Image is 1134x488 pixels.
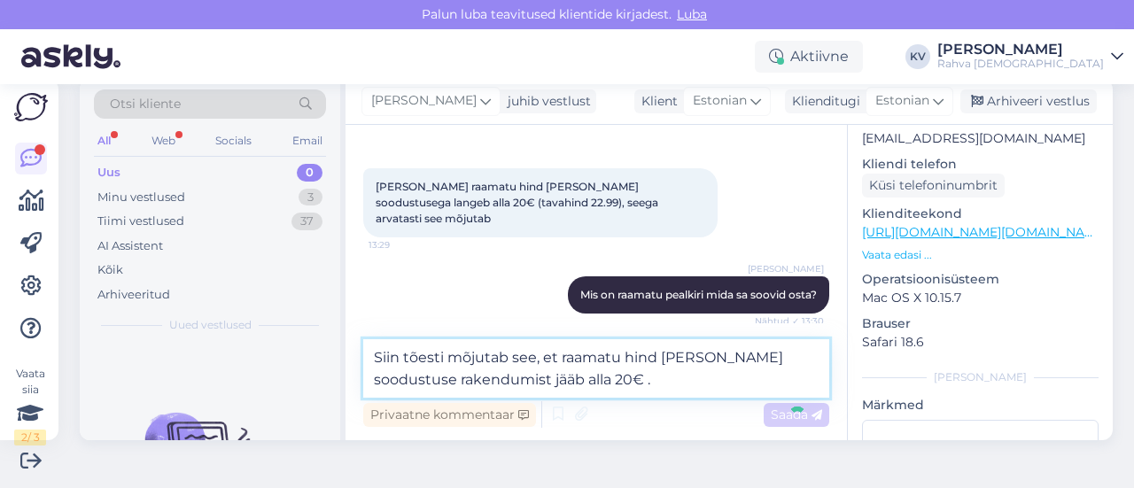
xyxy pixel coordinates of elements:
span: [PERSON_NAME] raamatu hind [PERSON_NAME] soodustusega langeb alla 20€ (tavahind 22.99), seega arv... [376,180,661,225]
span: [PERSON_NAME] [371,91,477,111]
div: 37 [291,213,322,230]
div: Arhiveeritud [97,286,170,304]
div: KV [905,44,930,69]
span: Luba [672,6,712,22]
div: Aktiivne [755,41,863,73]
a: [PERSON_NAME]Rahva [DEMOGRAPHIC_DATA] [937,43,1123,71]
div: Arhiveeri vestlus [960,89,1097,113]
span: Otsi kliente [110,95,181,113]
span: [PERSON_NAME] [748,262,824,275]
div: Klienditugi [785,92,860,111]
div: juhib vestlust [501,92,591,111]
span: Uued vestlused [169,317,252,333]
p: Mac OS X 10.15.7 [862,289,1099,307]
div: Minu vestlused [97,189,185,206]
p: Brauser [862,314,1099,333]
div: 2 / 3 [14,430,46,445]
div: Klient [634,92,678,111]
div: Uus [97,164,120,182]
p: Klienditeekond [862,205,1099,223]
span: Nähtud ✓ 13:30 [755,314,824,328]
div: 3 [299,189,322,206]
div: Küsi telefoninumbrit [862,174,1005,198]
div: Kõik [97,261,123,279]
div: Tiimi vestlused [97,213,184,230]
p: [EMAIL_ADDRESS][DOMAIN_NAME] [862,129,1099,148]
div: All [94,129,114,152]
div: Vaata siia [14,366,46,445]
div: AI Assistent [97,237,163,255]
span: Estonian [693,91,747,111]
p: Märkmed [862,396,1099,414]
div: [PERSON_NAME] [862,369,1099,385]
span: Estonian [875,91,929,111]
div: Rahva [DEMOGRAPHIC_DATA] [937,57,1104,71]
a: [URL][DOMAIN_NAME][DOMAIN_NAME] [862,224,1107,240]
p: Kliendi telefon [862,155,1099,174]
div: Socials [212,129,255,152]
div: 0 [297,164,322,182]
div: Email [289,129,326,152]
div: [PERSON_NAME] [937,43,1104,57]
p: Operatsioonisüsteem [862,270,1099,289]
span: 13:29 [369,238,435,252]
span: Mis on raamatu pealkiri mida sa soovid osta? [580,288,817,301]
div: Web [148,129,179,152]
p: Vaata edasi ... [862,247,1099,263]
p: Safari 18.6 [862,333,1099,352]
img: Askly Logo [14,93,48,121]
